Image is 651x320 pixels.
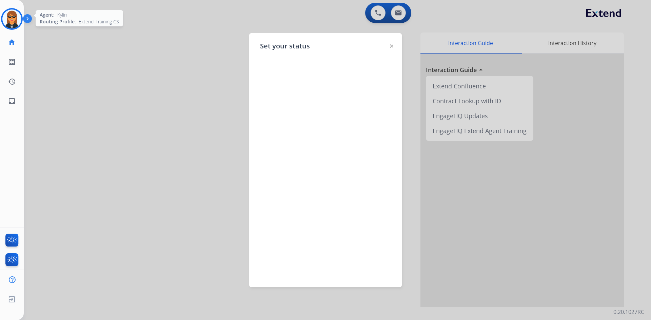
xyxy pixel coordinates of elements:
[40,18,76,25] span: Routing Profile:
[8,58,16,66] mat-icon: list_alt
[40,12,55,18] span: Agent:
[260,41,310,51] span: Set your status
[390,44,393,48] img: close-button
[8,38,16,46] mat-icon: home
[8,78,16,86] mat-icon: history
[8,97,16,105] mat-icon: inbox
[613,308,644,316] p: 0.20.1027RC
[57,12,67,18] span: Kylin
[79,18,119,25] span: Extend_Training CS
[2,9,21,28] img: avatar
